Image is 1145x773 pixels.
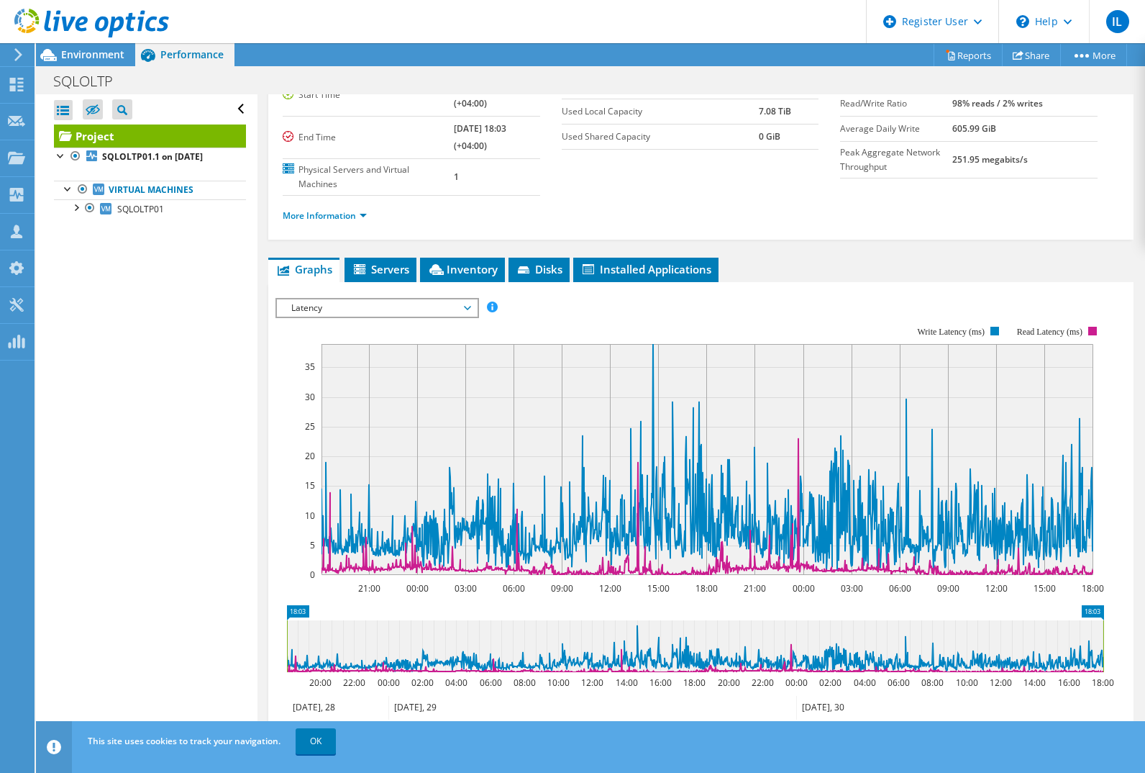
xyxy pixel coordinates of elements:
[352,262,409,276] span: Servers
[990,677,1012,689] text: 12:00
[283,209,367,222] a: More Information
[54,148,246,166] a: SQLOLTP01.1 on [DATE]
[934,44,1003,66] a: Reports
[480,677,502,689] text: 06:00
[305,420,315,433] text: 25
[305,510,315,522] text: 10
[445,677,467,689] text: 04:00
[296,728,336,754] a: OK
[1092,677,1114,689] text: 18:00
[117,203,164,215] span: SQLOLTP01
[1058,677,1080,689] text: 16:00
[937,582,959,595] text: 09:00
[503,582,525,595] text: 06:00
[562,130,759,144] label: Used Shared Capacity
[921,677,944,689] text: 08:00
[283,88,453,102] label: Start Time
[454,122,506,152] b: [DATE] 18:03 (+04:00)
[283,163,453,191] label: Physical Servers and Virtual Machines
[305,361,315,373] text: 35
[1016,15,1029,28] svg: \n
[406,582,429,595] text: 00:00
[310,569,315,581] text: 0
[411,677,434,689] text: 02:00
[580,262,711,276] span: Installed Applications
[1082,582,1104,595] text: 18:00
[305,479,315,492] text: 15
[718,677,740,689] text: 20:00
[889,582,911,595] text: 06:00
[841,582,863,595] text: 03:00
[840,96,952,111] label: Read/Write Ratio
[455,582,477,595] text: 03:00
[752,677,774,689] text: 22:00
[305,391,315,403] text: 30
[427,262,498,276] span: Inventory
[1023,677,1046,689] text: 14:00
[54,125,246,148] a: Project
[1017,327,1082,337] text: Read Latency (ms)
[54,199,246,218] a: SQLOLTP01
[514,677,536,689] text: 08:00
[918,327,985,337] text: Write Latency (ms)
[1106,10,1129,33] span: IL
[358,582,380,595] text: 21:00
[819,677,841,689] text: 02:00
[551,582,573,595] text: 09:00
[547,677,570,689] text: 10:00
[854,677,876,689] text: 04:00
[454,80,506,109] b: [DATE] 18:03 (+04:00)
[840,145,952,174] label: Peak Aggregate Network Throughput
[47,73,135,89] h1: SQLOLTP
[599,582,621,595] text: 12:00
[647,582,670,595] text: 15:00
[275,262,332,276] span: Graphs
[683,677,706,689] text: 18:00
[952,122,996,135] b: 605.99 GiB
[516,262,562,276] span: Disks
[283,130,453,145] label: End Time
[616,677,638,689] text: 14:00
[952,97,1043,109] b: 98% reads / 2% writes
[888,677,910,689] text: 06:00
[581,677,603,689] text: 12:00
[61,48,124,61] span: Environment
[952,153,1028,166] b: 251.95 megabits/s
[305,450,315,462] text: 20
[378,677,400,689] text: 00:00
[744,582,766,595] text: 21:00
[160,48,224,61] span: Performance
[759,105,791,117] b: 7.08 TiB
[54,181,246,199] a: Virtual Machines
[1002,44,1061,66] a: Share
[562,104,759,119] label: Used Local Capacity
[956,677,978,689] text: 10:00
[793,582,815,595] text: 00:00
[284,299,469,317] span: Latency
[695,582,718,595] text: 18:00
[1034,582,1056,595] text: 15:00
[343,677,365,689] text: 22:00
[88,735,280,747] span: This site uses cookies to track your navigation.
[1060,44,1127,66] a: More
[309,677,332,689] text: 20:00
[840,122,952,136] label: Average Daily Write
[310,539,315,551] text: 5
[649,677,672,689] text: 16:00
[785,677,808,689] text: 00:00
[759,130,780,143] b: 0 GiB
[985,582,1008,595] text: 12:00
[102,150,203,163] b: SQLOLTP01.1 on [DATE]
[454,171,459,183] b: 1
